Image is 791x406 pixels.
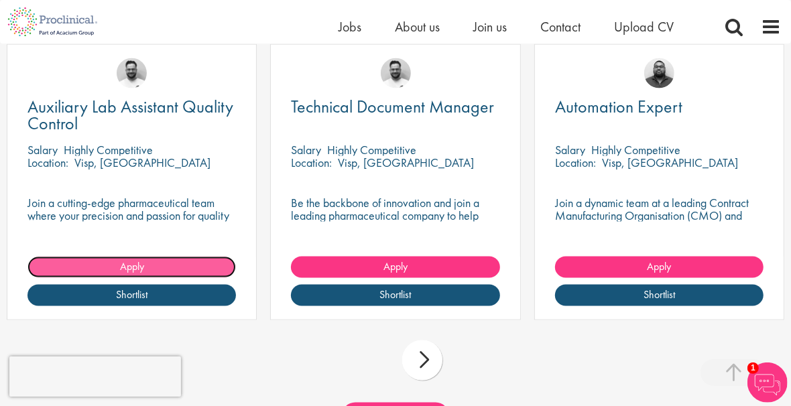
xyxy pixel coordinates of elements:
a: Contact [540,18,581,36]
a: Upload CV [614,18,674,36]
a: Join us [473,18,507,36]
img: Ashley Bennett [644,58,674,88]
a: Shortlist [555,285,764,306]
p: Highly Competitive [327,142,416,157]
span: Location: [27,155,68,170]
img: Chatbot [747,362,788,403]
div: next [402,340,442,381]
a: Apply [291,257,499,278]
img: Emile De Beer [381,58,411,88]
span: Location: [555,155,596,170]
p: Visp, [GEOGRAPHIC_DATA] [74,155,210,170]
a: Automation Expert [555,98,764,115]
a: About us [395,18,440,36]
a: Shortlist [27,285,236,306]
span: Technical Document Manager [291,95,494,118]
span: Salary [27,142,58,157]
span: Automation Expert [555,95,682,118]
span: Salary [555,142,585,157]
a: Apply [555,257,764,278]
p: Highly Competitive [64,142,153,157]
span: Apply [120,259,144,273]
span: 1 [747,362,759,374]
a: Technical Document Manager [291,98,499,115]
p: Visp, [GEOGRAPHIC_DATA] [338,155,474,170]
a: Auxiliary Lab Assistant Quality Control [27,98,236,132]
p: Join a dynamic team at a leading Contract Manufacturing Organisation (CMO) and contribute to grou... [555,196,764,247]
span: Auxiliary Lab Assistant Quality Control [27,95,233,135]
p: Be the backbone of innovation and join a leading pharmaceutical company to help keep life-changin... [291,196,499,234]
span: Apply [383,259,408,273]
p: Visp, [GEOGRAPHIC_DATA] [602,155,738,170]
a: Jobs [339,18,361,36]
span: Salary [291,142,321,157]
p: Join a cutting-edge pharmaceutical team where your precision and passion for quality will help sh... [27,196,236,247]
span: Apply [648,259,672,273]
p: Highly Competitive [591,142,680,157]
img: Emile De Beer [117,58,147,88]
a: Shortlist [291,285,499,306]
span: Location: [291,155,332,170]
a: Apply [27,257,236,278]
